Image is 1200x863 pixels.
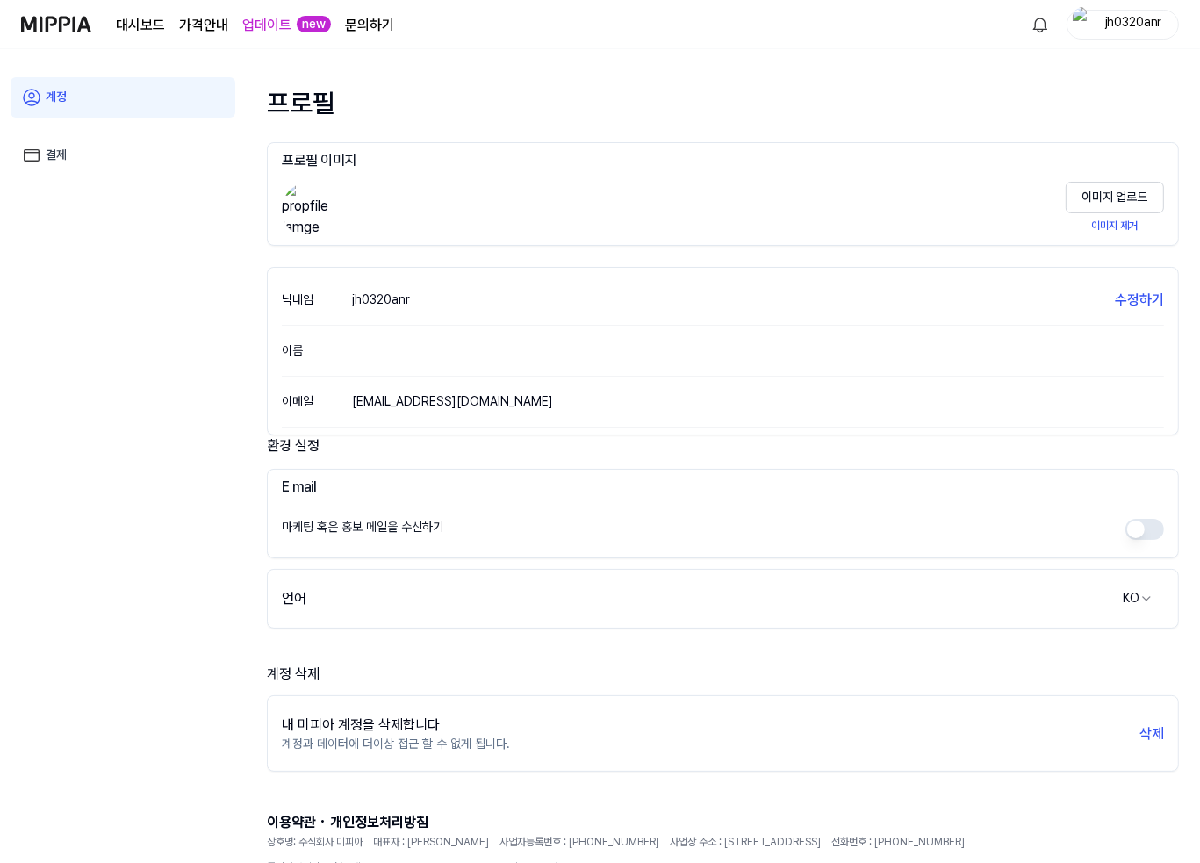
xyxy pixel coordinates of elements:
[282,290,352,309] div: 닉네임
[282,182,338,238] img: propfile Iamge
[499,835,659,850] span: 사업자등록번호 : [PHONE_NUMBER]
[267,664,1179,685] div: 계정 삭제
[1067,10,1179,40] button: profilejh0320anr
[11,77,235,118] a: 계정
[1099,14,1168,33] div: jh0320anr
[373,835,489,850] span: 대표자 : [PERSON_NAME]
[831,835,965,850] span: 전화번호 : [PHONE_NUMBER]
[267,835,363,850] span: 상호명: 주식회사 미피아
[116,15,165,36] a: 대시보드
[11,135,235,176] a: 결제
[282,588,306,609] div: 언어
[282,519,443,540] div: 마케팅 혹은 홍보 메일을 수신하기
[282,150,1164,171] h3: 프로필 이미지
[1139,723,1164,744] button: 삭제
[282,477,1164,498] h3: E mail
[282,715,510,736] div: 내 미피아 계정을 삭제합니다
[345,15,394,36] a: 문의하기
[267,435,1179,458] div: 환경 설정
[352,291,410,309] div: jh0320anr
[297,16,331,33] div: new
[1066,213,1164,238] button: 이미지 제거
[267,812,316,833] button: 이용약관
[1066,182,1164,213] button: 이미지 업로드
[1030,14,1051,35] img: 알림
[282,341,352,360] div: 이름
[267,84,1179,121] div: 프로필
[670,835,821,850] span: 사업장 주소 : [STREET_ADDRESS]
[1115,290,1164,311] button: 수정하기
[352,393,553,411] div: [EMAIL_ADDRESS][DOMAIN_NAME]
[282,736,510,753] p: 계정과 데이터에 더이상 접근 할 수 없게 됩니다.
[330,814,428,831] span: 개인정보처리방침
[330,812,428,833] button: 개인정보처리방침
[1073,7,1094,42] img: profile
[316,807,330,835] span: ·
[267,814,316,831] span: 이용약관
[282,392,352,411] div: 이메일
[242,15,291,36] a: 업데이트
[179,15,228,36] a: 가격안내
